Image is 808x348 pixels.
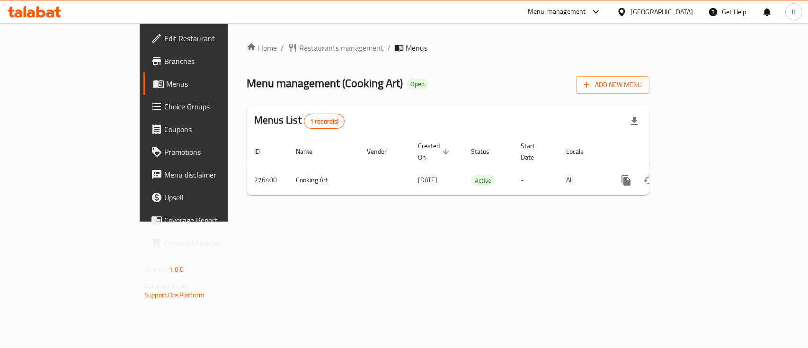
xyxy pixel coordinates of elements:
span: Menu disclaimer [164,169,267,180]
span: Vendor [367,146,399,157]
span: Coverage Report [164,214,267,226]
span: Created On [418,140,452,163]
div: [GEOGRAPHIC_DATA] [630,7,693,17]
a: Upsell [143,186,275,209]
a: Restaurants management [288,42,383,54]
span: Open [407,80,428,88]
a: Coupons [143,118,275,141]
button: Add New Menu [576,76,649,94]
a: Edit Restaurant [143,27,275,50]
span: Upsell [164,192,267,203]
span: Choice Groups [164,101,267,112]
span: Locale [566,146,596,157]
span: Status [471,146,502,157]
span: K [792,7,796,17]
div: Total records count [304,114,345,129]
span: ID [254,146,272,157]
div: Export file [623,110,646,133]
a: Coverage Report [143,209,275,232]
a: Menus [143,72,275,95]
a: Branches [143,50,275,72]
span: Grocery Checklist [164,237,267,249]
a: Grocery Checklist [143,232,275,254]
button: more [615,169,638,192]
nav: breadcrumb [247,42,649,54]
span: Branches [164,55,267,67]
span: Menu management ( Cooking Art ) [247,72,403,94]
span: Name [296,146,325,157]
span: Get support on: [144,279,188,292]
div: Menu-management [528,6,586,18]
td: All [559,166,607,195]
a: Choice Groups [143,95,275,118]
span: Start Date [521,140,547,163]
h2: Menus List [254,113,345,129]
span: Active [471,175,495,186]
span: Coupons [164,124,267,135]
span: Add New Menu [584,79,642,91]
li: / [387,42,391,54]
th: Actions [607,137,713,166]
span: Menus [166,78,267,89]
span: Edit Restaurant [164,33,267,44]
span: Menus [406,42,427,54]
span: 1.0.0 [169,263,184,276]
td: - [513,166,559,195]
li: / [281,42,284,54]
div: Open [407,79,428,90]
table: enhanced table [247,137,713,195]
span: Restaurants management [299,42,383,54]
a: Support.OpsPlatform [144,289,204,301]
span: Promotions [164,146,267,158]
span: Version: [144,263,168,276]
span: [DATE] [418,174,437,186]
a: Promotions [143,141,275,163]
a: Menu disclaimer [143,163,275,186]
span: 1 record(s) [304,117,345,126]
td: Cooking Art [288,166,359,195]
button: Change Status [638,169,660,192]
